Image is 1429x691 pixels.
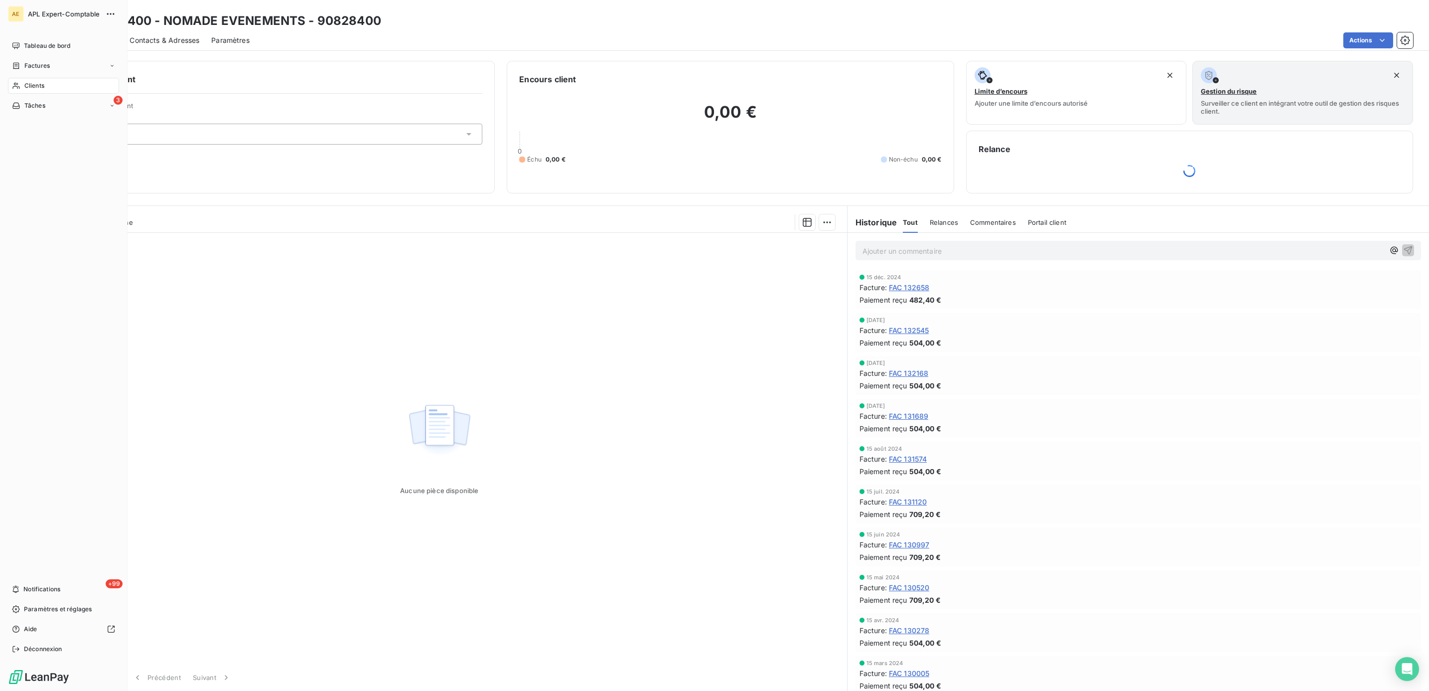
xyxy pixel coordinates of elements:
span: Facture : [859,454,887,464]
span: Échu [527,155,542,164]
span: FAC 131689 [889,411,929,421]
span: 15 mars 2024 [866,660,903,666]
span: Paramètres [211,35,250,45]
span: 709,20 € [909,509,941,519]
span: +99 [106,579,123,588]
h6: Informations client [60,73,482,85]
span: 0,00 € [546,155,566,164]
h3: 90828400 - NOMADE EVENEMENTS - 90828400 [88,12,381,30]
button: Gestion du risqueSurveiller ce client en intégrant votre outil de gestion des risques client. [1192,61,1413,125]
h2: 0,00 € [519,102,941,132]
span: 15 mai 2024 [866,574,900,580]
span: 3 [114,96,123,105]
span: Paiement reçu [859,466,907,477]
span: FAC 130278 [889,625,930,636]
button: Actions [1343,32,1393,48]
span: FAC 131120 [889,497,927,507]
span: Facture : [859,411,887,421]
div: AE [8,6,24,22]
span: FAC 130520 [889,582,930,593]
span: 504,00 € [909,638,941,648]
span: Factures [24,61,50,70]
span: Tableau de bord [24,41,70,50]
span: 504,00 € [909,423,941,434]
span: Paiement reçu [859,338,907,348]
span: Déconnexion [24,645,62,654]
span: APL Expert-Comptable [28,10,100,18]
h6: Relance [979,143,1401,155]
h6: Historique [848,216,897,228]
span: Relances [930,218,958,226]
span: Paiement reçu [859,638,907,648]
span: 504,00 € [909,380,941,391]
span: Paiement reçu [859,380,907,391]
span: 15 avr. 2024 [866,617,899,623]
span: Facture : [859,539,887,550]
span: Commentaires [970,218,1016,226]
span: 15 déc. 2024 [866,274,901,280]
button: Limite d’encoursAjouter une limite d’encours autorisé [966,61,1187,125]
span: 709,20 € [909,552,941,562]
span: FAC 132545 [889,325,929,336]
span: 504,00 € [909,338,941,348]
span: Facture : [859,582,887,593]
span: Contacts & Adresses [130,35,199,45]
span: FAC 132658 [889,282,930,293]
span: Facture : [859,668,887,679]
span: 709,20 € [909,595,941,605]
span: Facture : [859,368,887,378]
span: Facture : [859,625,887,636]
span: FAC 132168 [889,368,929,378]
span: 0 [518,147,522,155]
h6: Encours client [519,73,576,85]
span: 504,00 € [909,681,941,691]
span: FAC 131574 [889,454,927,464]
span: Ajouter une limite d’encours autorisé [975,99,1088,107]
img: Logo LeanPay [8,669,70,685]
span: Facture : [859,282,887,293]
span: Aucune pièce disponible [400,487,478,495]
button: Précédent [127,667,187,688]
div: Open Intercom Messenger [1395,657,1419,681]
span: Paiement reçu [859,509,907,519]
span: Notifications [23,585,60,594]
span: Limite d’encours [975,87,1027,95]
span: [DATE] [866,317,885,323]
span: Tâches [24,101,45,110]
span: [DATE] [866,360,885,366]
a: Aide [8,621,119,637]
span: Surveiller ce client en intégrant votre outil de gestion des risques client. [1201,99,1405,115]
span: Propriétés Client [80,102,482,116]
button: Suivant [187,667,237,688]
span: Paiement reçu [859,681,907,691]
span: 15 août 2024 [866,446,902,452]
span: Paiement reçu [859,552,907,562]
span: 482,40 € [909,295,941,305]
span: 0,00 € [922,155,942,164]
span: Aide [24,625,37,634]
span: Tout [903,218,918,226]
span: 15 juin 2024 [866,531,900,537]
span: 504,00 € [909,466,941,477]
span: Portail client [1028,218,1066,226]
img: Empty state [408,399,471,461]
span: Facture : [859,497,887,507]
span: Clients [24,81,44,90]
span: 15 juil. 2024 [866,489,900,495]
span: Paiement reçu [859,595,907,605]
span: Gestion du risque [1201,87,1257,95]
span: FAC 130005 [889,668,930,679]
span: Paiement reçu [859,423,907,434]
span: Non-échu [889,155,918,164]
span: FAC 130997 [889,539,930,550]
span: Paiement reçu [859,295,907,305]
span: [DATE] [866,403,885,409]
span: Facture : [859,325,887,336]
span: Paramètres et réglages [24,605,92,614]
